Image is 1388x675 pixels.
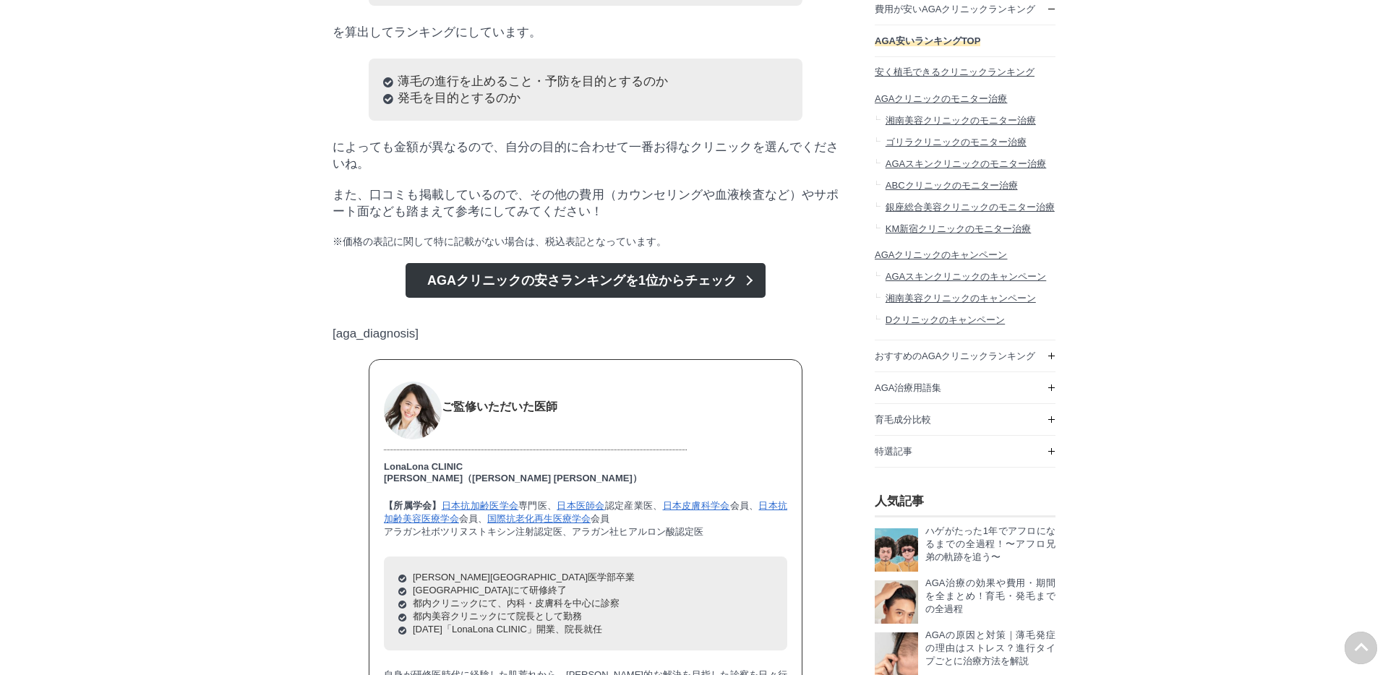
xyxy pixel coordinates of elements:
a: 日本医師会 (opens in a new tab) [557,500,604,511]
span: 銀座総合美容クリニックのモニター治療 [886,202,1055,212]
a: 安く植毛できるクリニックランキング [875,57,1055,84]
a: AGAクリニックの安さランキングを1位からチェック [406,263,766,298]
p: を算出してランキングにしています。 [333,24,839,40]
span: AGAクリニックのモニター治療 [875,93,1007,104]
a: AGAスキンクリニックのキャンペーン [875,266,1055,288]
a: ハゲがたった1年えアフロになるまでの全過程 ハゲがたった1年でアフロになるまでの全過程！〜アフロ兄弟の軌跡を追う〜 [875,528,1055,572]
a: おすすめのAGAクリニックランキング [875,340,1055,371]
span: おすすめのAGAクリニックランキング [875,351,1035,361]
h6: ご監修いただいた医師 [442,399,787,415]
p: 専門医、 認定産業医、 会員、 会員、 会員 アラガン社ボツリヌストキシン注射認定医、アラガン社ヒアルロン酸認定医 [384,499,787,538]
p: [aga_diagnosis] [333,312,839,341]
span: 湘南美容クリニックのモニター治療 [886,115,1036,126]
a: ABCクリニックのモニター治療 [875,175,1055,197]
span: ABCクリニックのモニター治療 [886,180,1018,191]
a: 特選記事 [875,436,1055,467]
a: 日本抗加齢医学会 (opens in a new tab) [442,500,518,511]
span: AGAクリニックのキャンペーン [875,249,1007,260]
span: AGA安いランキングTOP [875,35,980,46]
span: Dクリニックのキャンペーン [886,314,1005,325]
li: 発毛を目的とするのか [383,90,788,106]
strong: [PERSON_NAME]（[PERSON_NAME] [PERSON_NAME]） [384,473,642,483]
a: 銀座総合美容クリニックのモニター治療 [875,197,1055,218]
img: ハゲがたった1年えアフロになるまでの全過程 [875,528,918,572]
li: [DATE]「LonaLona CLINIC」開業、院長就任 [398,623,773,636]
a: AGAクリニックのモニター治療 [875,83,1055,110]
img: PAGE UP [1345,632,1377,664]
a: 日本皮膚科学会 (opens in a new tab) [663,500,730,511]
h3: 人気記事 [875,493,1055,517]
a: ゴリラクリニックのモニター治療 [875,132,1055,153]
p: ハゲがたった1年でアフロになるまでの全過程！〜アフロ兄弟の軌跡を追う〜 [925,525,1055,564]
span: 費用が安いAGAクリニックランキング [875,4,1035,14]
a: AGAクリニックのキャンペーン [875,240,1055,267]
span: ゴリラクリニックのモニター治療 [886,137,1027,147]
a: KM新宿クリニックのモニター治療 [875,218,1055,240]
p: によっても金額が異なるので、自分の目的に合わせて一番お得なクリニックを選んでくださいね。 [333,139,839,172]
span: AGA治療用語集 [875,382,941,393]
li: 都内美容クリニックにて院長として勤務 [398,610,773,623]
a: AGA安いランキングTOP [875,25,980,56]
span: 安く植毛できるクリニックランキング [875,66,1034,77]
a: Dクリニックのキャンペーン [875,309,1055,331]
p: AGAの原因と対策｜薄毛発症の理由はストレス？進行タイプごとに治療方法を解説 [925,629,1055,668]
span: AGAスキンクリニックのモニター治療 [886,158,1046,169]
li: [GEOGRAPHIC_DATA]にて研修終了 [398,584,773,597]
li: [PERSON_NAME][GEOGRAPHIC_DATA]医学部卒業 [398,571,773,584]
p: AGA治療の効果や費用・期間を全まとめ！育毛・発毛までの全過程 [925,577,1055,616]
span: 湘南美容クリニックのキャンペーン [886,293,1036,304]
a: AGAスキンクリニックのモニター治療 [875,153,1055,175]
span: 育毛成分比較 [875,414,931,425]
img: AGAを治療したい [875,580,918,624]
a: 国際抗老化再生医療学会 (opens in a new tab) [487,513,591,524]
a: AGAを治療したい AGA治療の効果や費用・期間を全まとめ！育毛・発毛までの全過程 [875,580,1055,624]
small: ※価格の表記に関して特に記載がない場合は、税込表記となっています。 [333,236,667,247]
strong: 【所属学会】 [384,500,442,511]
li: 薄毛の進行を止めること・予防を目的とするのか [383,73,788,90]
p: また、口コミも掲載しているので、その他の費用（カウンセリングや血液検査など）やサポート面なども踏まえて参考にしてみてください！ [333,186,839,220]
span: KM新宿クリニックのモニター治療 [886,223,1032,234]
li: 都内クリニックにて、内科・皮膚科を中心に診察 [398,597,773,610]
a: 育毛成分比較 [875,404,1055,435]
span: 特選記事 [875,446,912,457]
a: AGA治療用語集 [875,372,1055,403]
a: 湘南美容クリニックのモニター治療 [875,110,1055,132]
strong: LonaLona CLINIC [384,461,463,472]
span: AGAスキンクリニックのキャンペーン [886,271,1046,282]
a: 湘南美容クリニックのキャンペーン [875,288,1055,309]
